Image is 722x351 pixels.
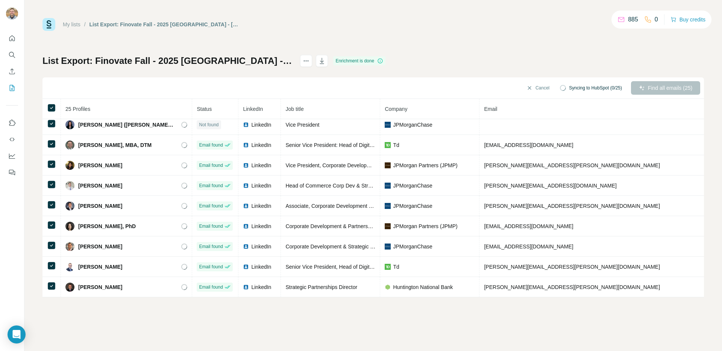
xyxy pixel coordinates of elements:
[385,203,391,209] img: company-logo
[199,203,223,209] span: Email found
[484,162,660,168] span: [PERSON_NAME][EMAIL_ADDRESS][PERSON_NAME][DOMAIN_NAME]
[393,283,453,291] span: Huntington National Bank
[484,244,573,250] span: [EMAIL_ADDRESS][DOMAIN_NAME]
[42,18,55,31] img: Surfe Logo
[385,244,391,250] img: company-logo
[243,162,249,168] img: LinkedIn logo
[89,21,239,28] div: List Export: Finovate Fall - 2025 [GEOGRAPHIC_DATA] - [DATE] 20:06
[393,202,432,210] span: JPMorganChase
[521,81,555,95] button: Cancel
[199,162,223,169] span: Email found
[393,121,432,129] span: JPMorganChase
[251,222,271,230] span: LinkedIn
[251,182,271,189] span: LinkedIn
[78,141,152,149] span: [PERSON_NAME], MBA, DTM
[285,264,513,270] span: Senior Vice President, Head of Digital Strategy, Planning and Partnerships, AMCB Digital Banking
[393,222,457,230] span: JPMorgan Partners (JPMP)
[65,161,74,170] img: Avatar
[385,183,391,189] img: company-logo
[393,263,399,271] span: Td
[670,14,705,25] button: Buy credits
[385,106,407,112] span: Company
[243,142,249,148] img: LinkedIn logo
[243,106,263,112] span: LinkedIn
[63,21,80,27] a: My lists
[285,223,402,229] span: Corporate Development & Partnerships Executive
[65,283,74,292] img: Avatar
[393,182,432,189] span: JPMorganChase
[285,284,357,290] span: Strategic Partnerships Director
[285,244,399,250] span: Corporate Development & Strategic Partnerships
[6,149,18,163] button: Dashboard
[385,162,391,168] img: company-logo
[6,81,18,95] button: My lists
[199,121,218,128] span: Not found
[65,141,74,150] img: Avatar
[6,116,18,130] button: Use Surfe on LinkedIn
[78,222,136,230] span: [PERSON_NAME], PhD
[655,15,658,24] p: 0
[333,56,385,65] div: Enrichment is done
[199,142,223,148] span: Email found
[385,223,391,229] img: company-logo
[251,141,271,149] span: LinkedIn
[251,121,271,129] span: LinkedIn
[65,181,74,190] img: Avatar
[484,264,660,270] span: [PERSON_NAME][EMAIL_ADDRESS][PERSON_NAME][DOMAIN_NAME]
[243,203,249,209] img: LinkedIn logo
[84,21,86,28] li: /
[484,203,660,209] span: [PERSON_NAME][EMAIL_ADDRESS][PERSON_NAME][DOMAIN_NAME]
[628,15,638,24] p: 885
[6,32,18,45] button: Quick start
[199,284,223,290] span: Email found
[65,262,74,271] img: Avatar
[484,284,660,290] span: [PERSON_NAME][EMAIL_ADDRESS][PERSON_NAME][DOMAIN_NAME]
[243,223,249,229] img: LinkedIn logo
[6,8,18,20] img: Avatar
[197,106,212,112] span: Status
[285,142,448,148] span: Senior Vice President: Head of Digital Customer Performance Growth
[393,141,399,149] span: Td
[8,325,26,343] div: Open Intercom Messenger
[385,284,391,290] img: company-logo
[385,122,391,128] img: company-logo
[199,243,223,250] span: Email found
[199,223,223,230] span: Email found
[243,183,249,189] img: LinkedIn logo
[484,106,497,112] span: Email
[285,203,425,209] span: Associate, Corporate Development & Strategic Partnerships
[6,65,18,78] button: Enrich CSV
[285,183,522,189] span: Head of Commerce Corp Dev & Strategic Partnerships at [PERSON_NAME] [PERSON_NAME] &Co.
[6,133,18,146] button: Use Surfe API
[484,142,573,148] span: [EMAIL_ADDRESS][DOMAIN_NAME]
[251,202,271,210] span: LinkedIn
[78,162,122,169] span: [PERSON_NAME]
[251,263,271,271] span: LinkedIn
[6,48,18,62] button: Search
[42,55,293,67] h1: List Export: Finovate Fall - 2025 [GEOGRAPHIC_DATA] - [DATE] 20:06
[243,284,249,290] img: LinkedIn logo
[65,120,74,129] img: Avatar
[65,106,90,112] span: 25 Profiles
[484,223,573,229] span: [EMAIL_ADDRESS][DOMAIN_NAME]
[65,222,74,231] img: Avatar
[243,244,249,250] img: LinkedIn logo
[251,243,271,250] span: LinkedIn
[199,182,223,189] span: Email found
[243,122,249,128] img: LinkedIn logo
[78,263,122,271] span: [PERSON_NAME]
[78,283,122,291] span: [PERSON_NAME]
[285,106,303,112] span: Job title
[243,264,249,270] img: LinkedIn logo
[251,283,271,291] span: LinkedIn
[78,243,122,250] span: [PERSON_NAME]
[65,201,74,210] img: Avatar
[78,202,122,210] span: [PERSON_NAME]
[251,162,271,169] span: LinkedIn
[78,121,174,129] span: [PERSON_NAME] ([PERSON_NAME]) Ebo
[78,182,122,189] span: [PERSON_NAME]
[199,263,223,270] span: Email found
[6,166,18,179] button: Feedback
[65,242,74,251] img: Avatar
[385,142,391,148] img: company-logo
